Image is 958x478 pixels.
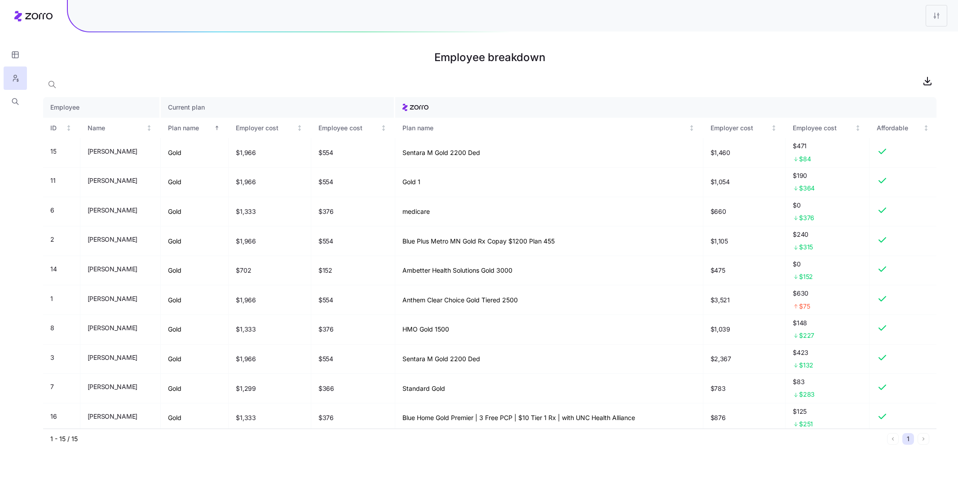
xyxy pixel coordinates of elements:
td: Blue Plus Metro MN Gold Rx Copay $1200 Plan 455 [395,226,703,256]
span: $1,105 [711,237,728,246]
th: Plan nameSorted ascending [161,118,229,138]
span: 16 [50,412,57,421]
div: Not sorted [923,125,929,131]
span: [PERSON_NAME] [88,412,137,421]
span: $1,333 [236,207,256,216]
td: Ambetter Health Solutions Gold 3000 [395,256,703,286]
th: AffordableNot sorted [870,118,936,138]
span: $376 [318,207,334,216]
span: $251 [799,420,813,429]
span: $3,521 [711,296,730,305]
div: Not sorted [146,125,152,131]
span: $554 [318,354,333,363]
span: [PERSON_NAME] [88,147,137,156]
span: 7 [50,382,54,391]
th: Employer costNot sorted [229,118,311,138]
span: $1,460 [711,148,730,157]
td: Blue Home Gold Premier | 3 Free PCP | $10 Tier 1 Rx | with UNC Health Alliance [395,403,703,433]
td: Gold [161,256,229,286]
div: Employer cost [711,123,769,133]
span: [PERSON_NAME] [88,294,137,303]
td: Gold [161,374,229,403]
span: $315 [799,243,813,252]
div: Not sorted [296,125,303,131]
div: Not sorted [771,125,777,131]
span: $1,966 [236,237,256,246]
td: Sentara M Gold 2200 Ded [395,138,703,168]
div: Employee cost [793,123,853,133]
span: $190 [793,171,862,180]
span: $366 [318,384,334,393]
span: $75 [799,302,810,311]
span: $1,333 [236,325,256,334]
span: $240 [793,230,862,239]
span: $475 [711,266,725,275]
div: 1 - 15 / 15 [50,434,883,443]
td: HMO Gold 1500 [395,315,703,345]
span: $83 [793,377,862,386]
span: [PERSON_NAME] [88,265,137,274]
span: 3 [50,353,54,362]
span: $783 [711,384,726,393]
span: $0 [793,260,862,269]
span: $554 [318,177,333,186]
span: $1,333 [236,413,256,422]
span: $152 [799,272,813,281]
td: Sentara M Gold 2200 Ded [395,345,703,374]
div: Plan name [168,123,212,133]
span: $132 [799,361,813,370]
span: $423 [793,348,862,357]
span: $364 [799,184,815,193]
span: $227 [799,331,814,340]
div: Not sorted [66,125,72,131]
th: Employee costNot sorted [311,118,395,138]
button: 1 [902,433,914,445]
span: $376 [799,213,814,222]
span: $148 [793,319,862,328]
span: 1 [50,294,53,303]
span: $1,054 [711,177,730,186]
div: Name [88,123,145,133]
span: 6 [50,206,54,215]
div: Plan name [402,123,687,133]
td: Anthem Clear Choice Gold Tiered 2500 [395,285,703,315]
h1: Employee breakdown [43,47,936,68]
td: Gold 1 [395,168,703,197]
div: Not sorted [380,125,387,131]
button: Next page [918,433,929,445]
span: $660 [711,207,726,216]
span: $1,039 [711,325,730,334]
th: Current plan [161,97,395,118]
span: 15 [50,147,56,156]
span: $0 [793,201,862,210]
div: Sorted ascending [214,125,220,131]
span: $630 [793,289,862,298]
span: $125 [793,407,862,416]
div: Employer cost [236,123,295,133]
div: Affordable [877,123,921,133]
div: Employee cost [318,123,379,133]
span: $554 [318,237,333,246]
span: $1,966 [236,177,256,186]
span: [PERSON_NAME] [88,206,137,215]
th: Employer costNot sorted [703,118,786,138]
span: $84 [799,155,811,164]
td: Standard Gold [395,374,703,403]
span: [PERSON_NAME] [88,353,137,362]
span: 2 [50,235,54,244]
span: $554 [318,148,333,157]
th: Employee costNot sorted [786,118,870,138]
td: Gold [161,345,229,374]
th: Employee [43,97,161,118]
span: $1,299 [236,384,256,393]
span: $1,966 [236,354,256,363]
td: Gold [161,138,229,168]
td: Gold [161,197,229,227]
span: $471 [793,142,862,150]
th: IDNot sorted [43,118,80,138]
span: [PERSON_NAME] [88,323,137,332]
span: [PERSON_NAME] [88,176,137,185]
td: Gold [161,403,229,433]
span: $702 [236,266,251,275]
span: $152 [318,266,332,275]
